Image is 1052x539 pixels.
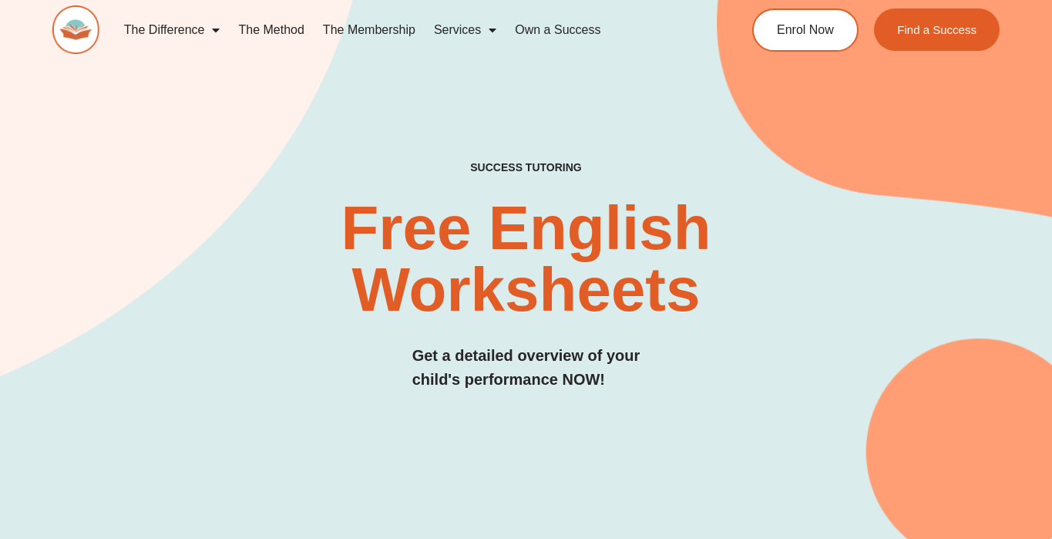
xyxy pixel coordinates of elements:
[386,161,667,174] h4: SUCCESS TUTORING​
[506,12,610,48] a: Own a Success
[752,8,859,52] a: Enrol Now
[115,12,698,48] nav: Menu
[213,197,839,321] h2: Free English Worksheets​
[229,12,313,48] a: The Method
[975,465,1052,539] iframe: Chat Widget
[425,12,506,48] a: Services
[777,24,834,36] span: Enrol Now
[115,12,230,48] a: The Difference
[314,12,425,48] a: The Membership
[897,24,976,35] span: Find a Success
[874,8,1000,51] a: Find a Success
[412,344,640,392] h3: Get a detailed overview of your child's performance NOW!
